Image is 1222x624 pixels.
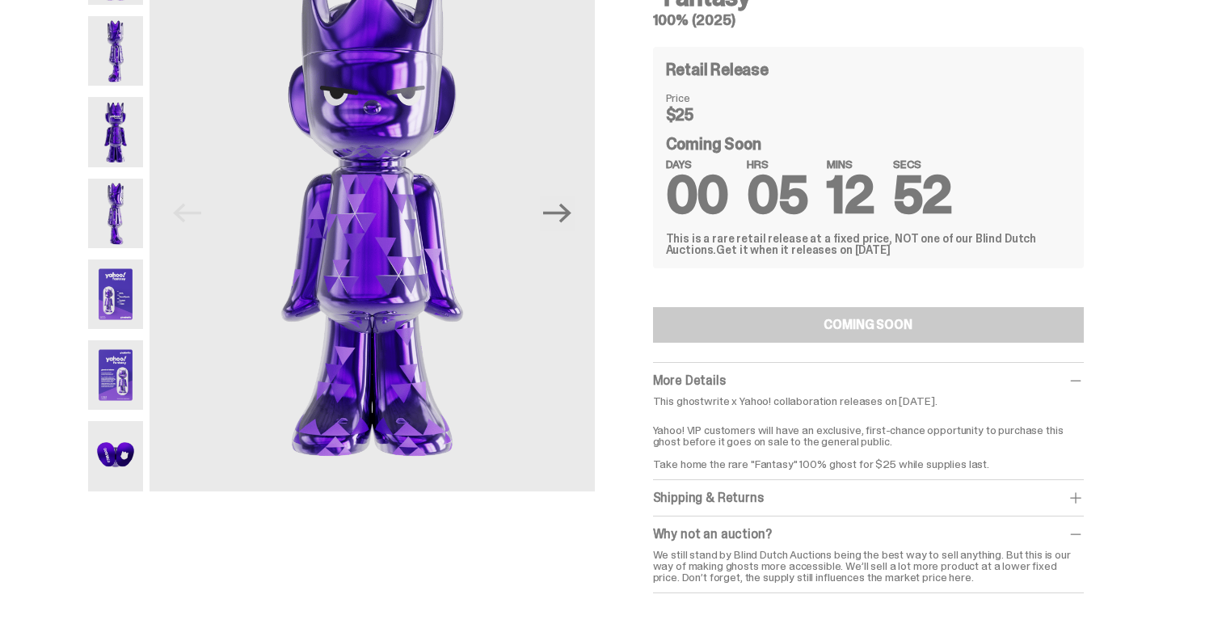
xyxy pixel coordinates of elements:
[653,395,1084,407] p: This ghostwrite x Yahoo! collaboration releases on [DATE].
[88,421,144,491] img: Yahoo-HG---7.png
[666,92,747,103] dt: Price
[653,490,1084,506] div: Shipping & Returns
[653,526,1084,542] div: Why not an auction?
[88,16,144,86] img: Yahoo-HG---2.png
[666,61,769,78] h4: Retail Release
[893,162,952,229] span: 52
[653,413,1084,470] p: Yahoo! VIP customers will have an exclusive, first-chance opportunity to purchase this ghost befo...
[827,158,874,170] span: MINS
[88,340,144,410] img: Yahoo-HG---6.png
[666,107,747,123] dd: $25
[666,233,1071,255] div: This is a rare retail release at a fixed price, NOT one of our Blind Dutch Auctions.
[666,136,1071,213] div: Coming Soon
[747,162,807,229] span: 05
[88,259,144,329] img: Yahoo-HG---5.png
[653,307,1084,343] button: COMING SOON
[827,162,874,229] span: 12
[893,158,952,170] span: SECS
[88,97,144,167] img: Yahoo-HG---3.png
[653,372,726,389] span: More Details
[88,179,144,248] img: Yahoo-HG---4.png
[540,196,575,231] button: Next
[653,13,1084,27] h5: 100% (2025)
[666,158,728,170] span: DAYS
[824,318,912,331] div: COMING SOON
[666,162,728,229] span: 00
[653,549,1084,583] div: We still stand by Blind Dutch Auctions being the best way to sell anything. But this is our way o...
[747,158,807,170] span: HRS
[716,242,890,257] span: Get it when it releases on [DATE]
